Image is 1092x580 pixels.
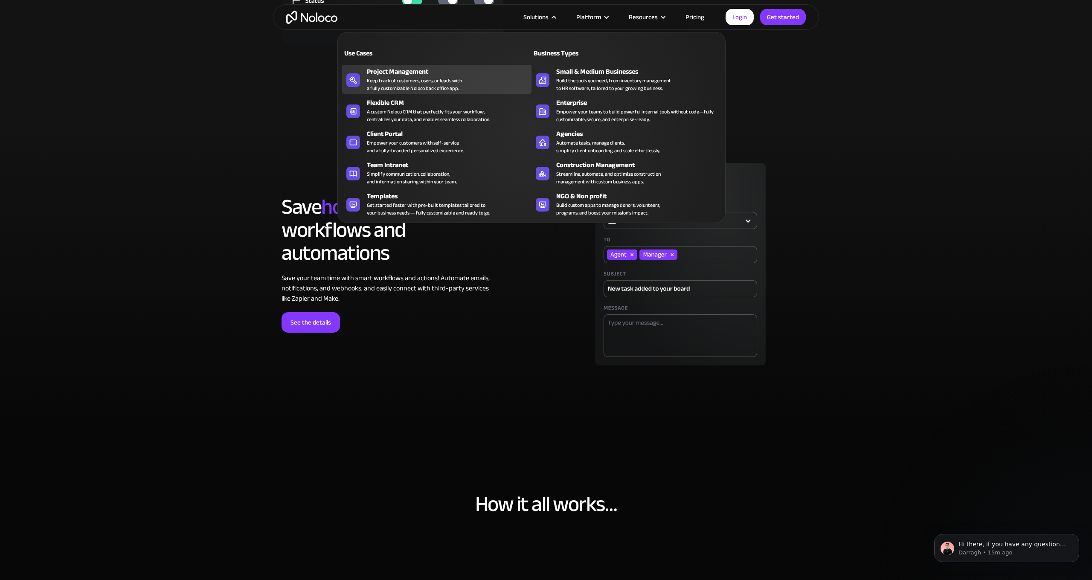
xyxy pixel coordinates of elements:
div: Resources [618,12,675,23]
div: Simplify communication, collaboration, and information sharing within your team. [367,170,457,186]
h2: Save with workflows and automations [282,195,497,264]
h2: How it all works… [282,493,810,515]
div: Use Cases [342,48,433,58]
span: hours [321,187,369,227]
iframe: Intercom notifications message [921,516,1092,576]
a: Project ManagementKeep track of customers, users, or leads witha fully customizable Noloco back o... [342,65,531,94]
div: Empower your customers with self-service and a fully-branded personalized experience. [367,139,464,154]
a: Team IntranetSimplify communication, collaboration,and information sharing within your team. [342,158,531,187]
div: Solutions [513,12,566,23]
div: A custom Noloco CRM that perfectly fits your workflow, centralizes your data, and enables seamles... [367,108,490,123]
div: Enterprise [556,98,725,108]
div: Get started faster with pre-built templates tailored to your business needs — fully customizable ... [367,201,490,217]
a: Client PortalEmpower your customers with self-serviceand a fully-branded personalized experience. [342,127,531,156]
div: Streamline, automate, and optimize construction management with custom business apps. [556,170,661,186]
div: Templates [367,191,535,201]
a: Small & Medium BusinessesBuild the tools you need, from inventory managementto HR software, tailo... [531,65,721,94]
div: Solutions [523,12,549,23]
a: Pricing [675,12,715,23]
div: Project Management [367,67,535,77]
div: Client Portal [367,129,535,139]
div: Keep track of customers, users, or leads with a fully customizable Noloco back office app. [367,77,462,92]
nav: Solutions [337,20,726,223]
div: Small & Medium Businesses [556,67,725,77]
div: Resources [629,12,658,23]
div: Flexible CRM [367,98,535,108]
a: See the details [282,312,340,333]
a: TemplatesGet started faster with pre-built templates tailored toyour business needs — fully custo... [342,189,531,218]
a: Get started [760,9,806,25]
a: Business Types [531,43,721,63]
div: Build custom apps to manage donors, volunteers, programs, and boost your mission’s impact. [556,201,660,217]
a: NGO & Non profitBuild custom apps to manage donors, volunteers,programs, and boost your mission’s... [531,189,721,218]
div: Platform [566,12,618,23]
a: AgenciesAutomate tasks, manage clients,simplify client onboarding, and scale effortlessly. [531,127,721,156]
div: Platform [576,12,601,23]
a: Use Cases [342,43,531,63]
a: EnterpriseEmpower your teams to build powerful internal tools without code—fully customizable, se... [531,96,721,125]
a: Flexible CRMA custom Noloco CRM that perfectly fits your workflow,centralizes your data, and enab... [342,96,531,125]
a: Login [726,9,754,25]
a: Construction ManagementStreamline, automate, and optimize constructionmanagement with custom busi... [531,158,721,187]
div: Build the tools you need, from inventory management to HR software, tailored to your growing busi... [556,77,671,92]
div: NGO & Non profit [556,191,725,201]
div: Construction Management [556,160,725,170]
div: Team Intranet [367,160,535,170]
div: Automate tasks, manage clients, simplify client onboarding, and scale effortlessly. [556,139,660,154]
a: home [286,11,337,24]
div: Empower your teams to build powerful internal tools without code—fully customizable, secure, and ... [556,108,717,123]
div: Save your team time with smart workflows and actions! Automate emails, notifications, and webhook... [282,273,497,304]
div: Agencies [556,129,725,139]
div: Business Types [531,48,623,58]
